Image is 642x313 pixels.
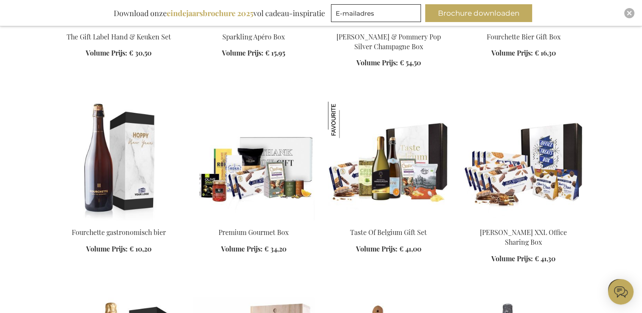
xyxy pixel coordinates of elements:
input: E-mailadres [331,4,421,22]
form: marketing offers and promotions [331,4,423,25]
span: € 16,30 [535,48,556,57]
a: Volume Prijs: € 16,30 [491,48,556,58]
a: Volume Prijs: € 30,50 [86,48,151,58]
span: Volume Prijs: [86,48,127,57]
a: Volume Prijs: € 10,20 [86,244,151,254]
a: Premium Gourmet Box [193,217,314,225]
span: Volume Prijs: [221,244,263,253]
a: Volume Prijs: € 41,00 [356,244,421,254]
img: Taste Of Belgium Gift Set [328,102,364,138]
span: Volume Prijs: [356,58,398,67]
span: € 10,20 [129,244,151,253]
div: Download onze vol cadeau-inspiratie [110,4,329,22]
a: Fourchette Bier Gift Box [487,32,561,41]
span: Volume Prijs: [222,48,264,57]
button: Brochure downloaden [425,4,532,22]
a: Taste Of Belgium Gift Set Taste Of Belgium Gift Set [328,217,449,225]
a: Volume Prijs: € 15,95 [222,48,285,58]
a: Volume Prijs: € 54,50 [356,58,421,68]
a: [PERSON_NAME] XXL Office Sharing Box [480,228,567,246]
a: Volume Prijs: € 41,30 [491,254,555,264]
img: Premium Gourmet Box [193,102,314,221]
span: € 34,20 [264,244,286,253]
a: Fourchette gastronomisch bier [72,228,166,237]
a: Fourchette beer 75 cl [58,217,179,225]
a: Taste Of Belgium Gift Set [350,228,427,237]
a: Sparkling Apéro Box [222,32,285,41]
a: Volume Prijs: € 34,20 [221,244,286,254]
a: [PERSON_NAME] & Pommery Pop Silver Champagne Box [336,32,441,51]
span: Volume Prijs: [491,48,533,57]
span: € 15,95 [265,48,285,57]
img: Jules Destrooper XXL Office Sharing Box [463,102,584,221]
span: € 41,30 [535,254,555,263]
img: Taste Of Belgium Gift Set [328,102,449,221]
img: Fourchette beer 75 cl [58,102,179,221]
b: eindejaarsbrochure 2025 [167,8,253,18]
span: € 41,00 [399,244,421,253]
a: Jules Destrooper XXL Office Sharing Box [463,217,584,225]
a: The Gift Label Hand & Keuken Set [67,32,171,41]
span: € 30,50 [129,48,151,57]
img: Close [627,11,632,16]
div: Close [624,8,634,18]
span: Volume Prijs: [86,244,128,253]
span: Volume Prijs: [356,244,398,253]
span: Volume Prijs: [491,254,533,263]
a: Premium Gourmet Box [219,228,289,237]
iframe: belco-activator-frame [608,279,634,305]
span: € 54,50 [400,58,421,67]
